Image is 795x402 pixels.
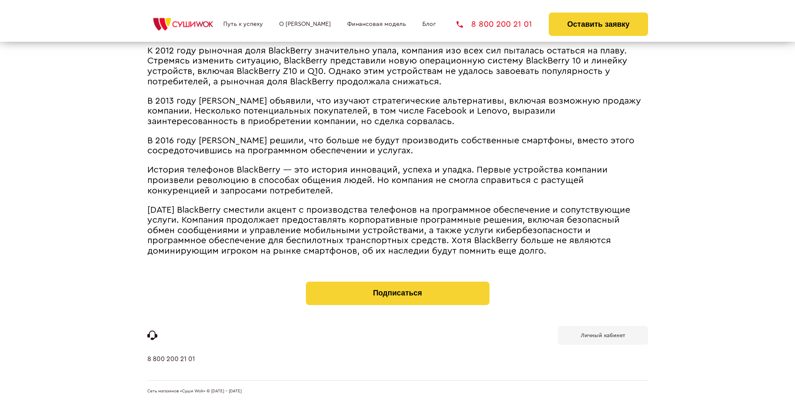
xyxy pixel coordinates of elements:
[147,97,641,126] span: В 2013 году [PERSON_NAME] объявили, что изучают стратегические альтернативы, включая возможную пр...
[147,389,242,394] span: Сеть магазинов «Суши Wok» © [DATE] - [DATE]
[147,165,608,195] span: История телефонов BlackBerry ― это история инноваций, успеха и упадка. Первые устройства компании...
[147,355,195,380] a: 8 800 200 21 01
[347,21,406,28] a: Финансовая модель
[422,21,436,28] a: Блог
[471,20,532,28] span: 8 800 200 21 01
[558,326,648,345] a: Личный кабинет
[147,46,627,86] span: К 2012 году рыночная доля BlackBerry значительно упала, компания изо всех сил пыталась остаться н...
[306,282,490,305] button: Подписаться
[549,13,648,36] button: Оставить заявку
[279,21,331,28] a: О [PERSON_NAME]
[147,206,630,255] span: [DATE] BlackBerry сместили акцент с производства телефонов на программное обеспечение и сопутству...
[581,333,625,338] b: Личный кабинет
[223,21,263,28] a: Путь к успеху
[457,20,532,28] a: 8 800 200 21 01
[147,136,634,155] span: В 2016 году [PERSON_NAME] решили, что больше не будут производить собственные смартфоны, вместо э...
